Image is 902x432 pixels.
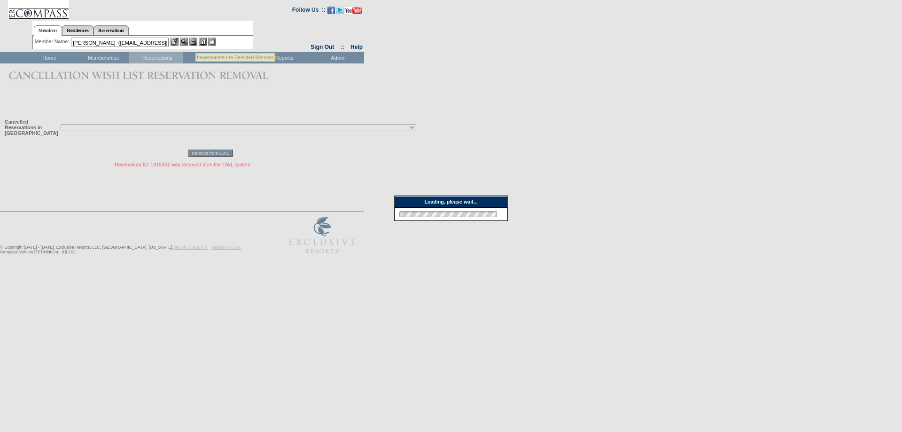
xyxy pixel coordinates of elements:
img: Become our fan on Facebook [327,7,335,14]
div: Member Name: [35,38,71,46]
a: Become our fan on Facebook [327,9,335,15]
span: :: [341,44,344,50]
a: Subscribe to our YouTube Channel [345,9,362,15]
img: b_edit.gif [171,38,179,46]
img: loading.gif [397,210,500,219]
a: Help [350,44,363,50]
img: Follow us on Twitter [336,7,344,14]
a: Members [34,25,62,36]
img: b_calculator.gif [208,38,216,46]
td: Follow Us :: [292,6,326,17]
img: Impersonate [189,38,197,46]
img: Subscribe to our YouTube Channel [345,7,362,14]
div: Loading, please wait... [395,196,507,208]
a: Reservations [93,25,129,35]
a: Residences [62,25,93,35]
a: Sign Out [311,44,334,50]
img: View [180,38,188,46]
a: Follow us on Twitter [336,9,344,15]
img: Reservations [199,38,207,46]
